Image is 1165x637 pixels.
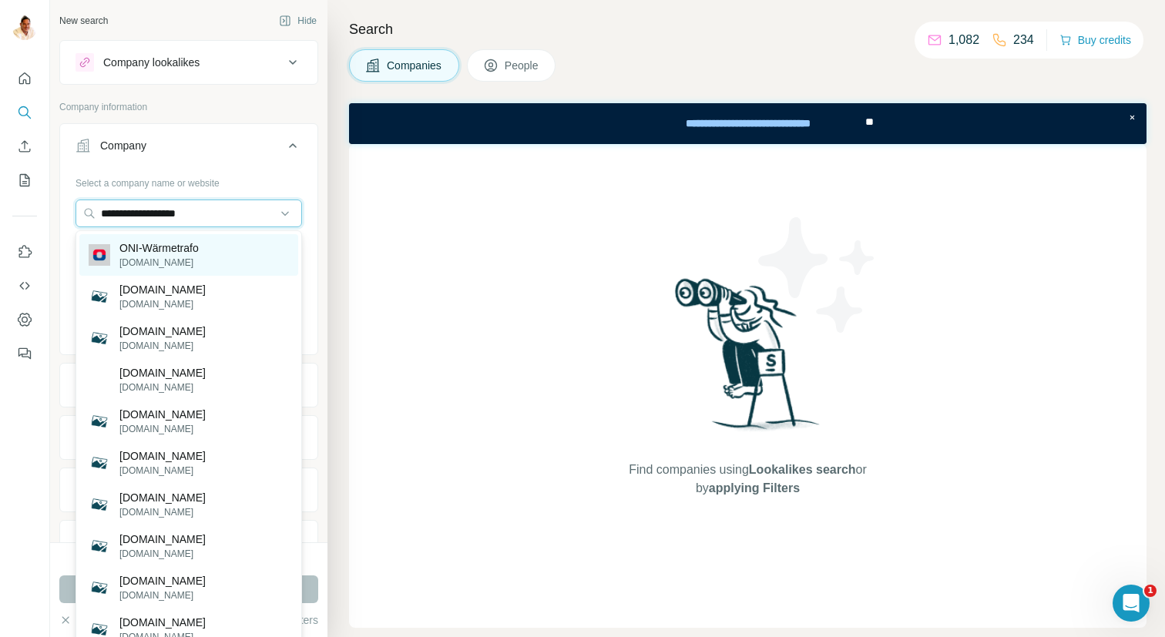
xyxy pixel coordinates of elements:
[119,464,206,478] p: [DOMAIN_NAME]
[89,327,110,349] img: genedonatoni.de
[119,381,206,394] p: [DOMAIN_NAME]
[119,339,206,353] p: [DOMAIN_NAME]
[1013,31,1034,49] p: 234
[12,340,37,367] button: Feedback
[12,132,37,160] button: Enrich CSV
[89,452,110,474] img: detoni.de
[89,577,110,598] img: puggioni.de
[948,31,979,49] p: 1,082
[89,244,110,266] img: ONI-Wärmetrafo
[12,15,37,40] img: Avatar
[119,297,206,311] p: [DOMAIN_NAME]
[89,535,110,557] img: bettoni.de
[119,240,199,256] p: ONI-Wärmetrafo
[60,524,317,561] button: Employees (size)
[119,448,206,464] p: [DOMAIN_NAME]
[119,573,206,588] p: [DOMAIN_NAME]
[89,286,110,307] img: flyertoni.de
[349,103,1147,144] iframe: Banner
[12,272,37,300] button: Use Surfe API
[1059,29,1131,51] button: Buy credits
[12,306,37,334] button: Dashboard
[60,367,317,404] button: Industry
[60,471,317,508] button: Annual revenue ($)
[119,505,206,519] p: [DOMAIN_NAME]
[119,407,206,422] p: [DOMAIN_NAME]
[387,58,443,73] span: Companies
[119,547,206,561] p: [DOMAIN_NAME]
[119,615,206,630] p: [DOMAIN_NAME]
[505,58,540,73] span: People
[268,9,327,32] button: Hide
[89,494,110,515] img: ferienhaus-leoni.de
[60,127,317,170] button: Company
[60,419,317,456] button: HQ location
[119,324,206,339] p: [DOMAIN_NAME]
[119,531,206,547] p: [DOMAIN_NAME]
[119,588,206,602] p: [DOMAIN_NAME]
[89,369,110,391] img: tonioni.de
[59,14,108,28] div: New search
[119,256,199,270] p: [DOMAIN_NAME]
[119,490,206,505] p: [DOMAIN_NAME]
[709,481,800,495] span: applying Filters
[103,55,200,70] div: Company lookalikes
[76,170,302,190] div: Select a company name or website
[119,422,206,436] p: [DOMAIN_NAME]
[749,463,856,476] span: Lookalikes search
[59,612,103,628] button: Clear
[668,274,828,446] img: Surfe Illustration - Woman searching with binoculars
[12,65,37,92] button: Quick start
[60,44,317,81] button: Company lookalikes
[12,238,37,266] button: Use Surfe on LinkedIn
[1113,585,1150,622] iframe: Intercom live chat
[624,461,871,498] span: Find companies using or by
[349,18,1147,40] h4: Search
[100,138,146,153] div: Company
[119,282,206,297] p: [DOMAIN_NAME]
[1144,585,1157,597] span: 1
[89,411,110,432] img: grafenauer-kerstin-toni.de
[12,99,37,126] button: Search
[12,166,37,194] button: My lists
[59,100,318,114] p: Company information
[119,365,206,381] p: [DOMAIN_NAME]
[748,206,887,344] img: Surfe Illustration - Stars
